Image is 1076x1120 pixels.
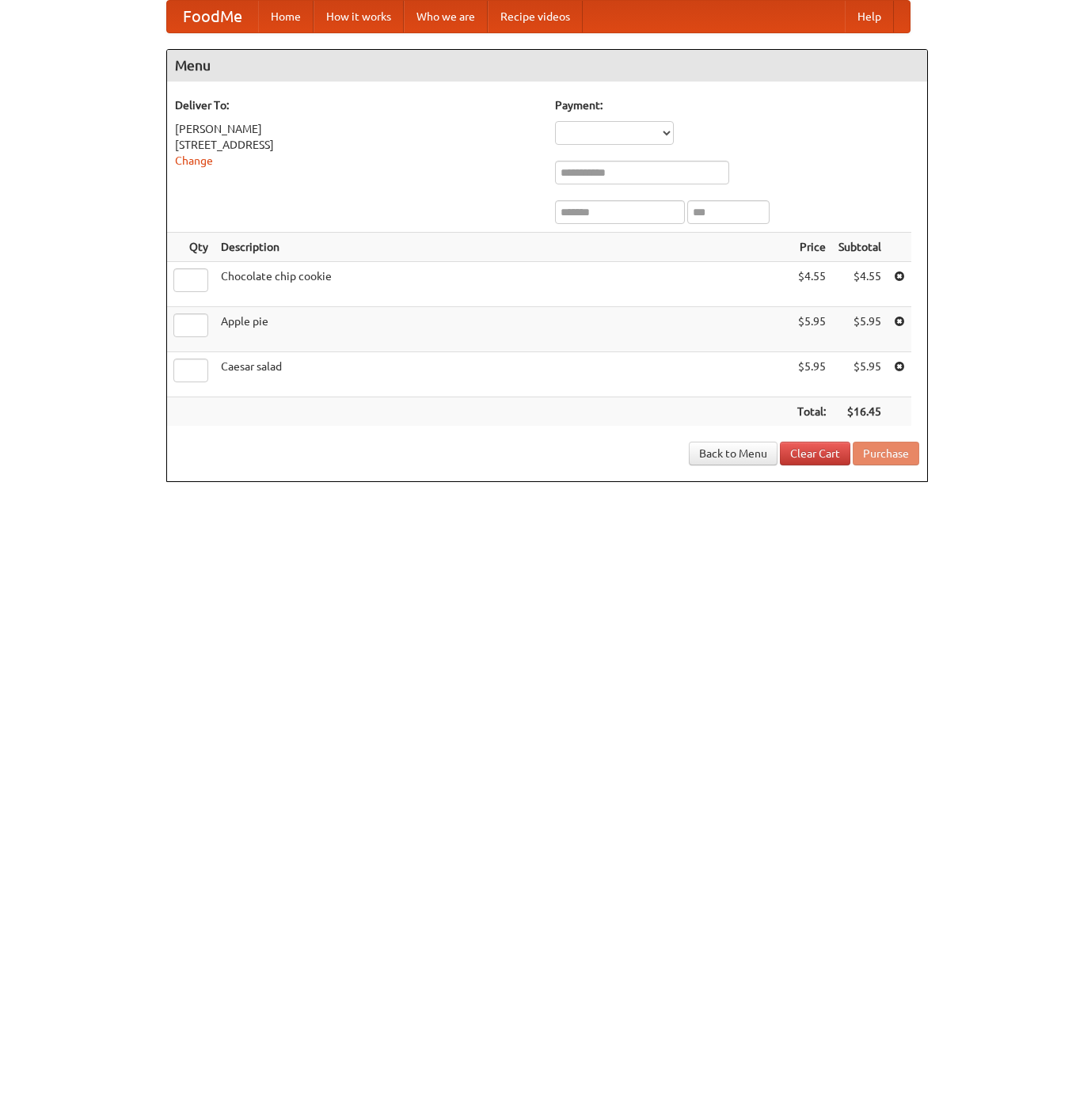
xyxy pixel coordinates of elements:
[791,397,832,427] th: Total:
[832,397,888,427] th: $16.45
[845,1,894,32] a: Help
[832,307,888,352] td: $5.95
[258,1,314,32] a: Home
[832,352,888,397] td: $5.95
[780,442,850,465] a: Clear Cart
[853,442,919,465] button: Purchase
[175,121,539,137] div: [PERSON_NAME]
[215,352,791,397] td: Caesar salad
[175,154,213,167] a: Change
[175,97,539,113] h5: Deliver To:
[175,137,539,153] div: [STREET_ADDRESS]
[314,1,404,32] a: How it works
[555,97,919,113] h5: Payment:
[167,1,258,32] a: FoodMe
[832,233,888,262] th: Subtotal
[791,262,832,307] td: $4.55
[167,50,927,82] h4: Menu
[167,233,215,262] th: Qty
[488,1,583,32] a: Recipe videos
[689,442,778,465] a: Back to Menu
[404,1,488,32] a: Who we are
[215,262,791,307] td: Chocolate chip cookie
[832,262,888,307] td: $4.55
[791,352,832,397] td: $5.95
[791,307,832,352] td: $5.95
[791,233,832,262] th: Price
[215,307,791,352] td: Apple pie
[215,233,791,262] th: Description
